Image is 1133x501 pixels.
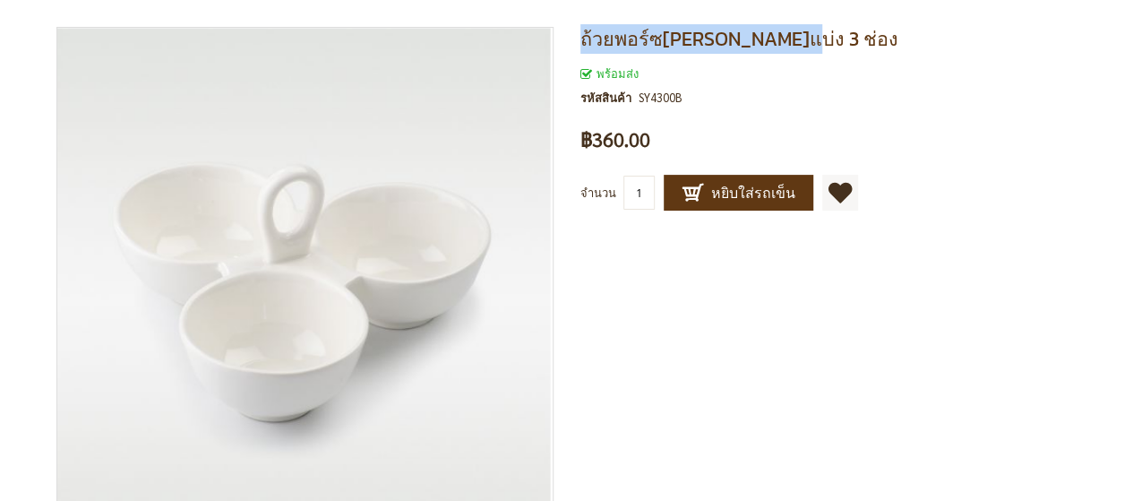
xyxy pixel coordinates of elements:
span: ฿360.00 [580,130,650,150]
div: SY4300B [639,88,682,108]
span: หยิบใส่รถเข็น [682,182,795,203]
div: สถานะของสินค้า [580,64,1077,83]
button: หยิบใส่รถเข็น [664,175,813,211]
a: เพิ่มไปยังรายการโปรด [822,175,858,211]
span: พร้อมส่ง [580,65,639,81]
strong: รหัสสินค้า [580,88,639,108]
span: ถ้วยพอร์ซ[PERSON_NAME]แบ่ง 3 ช่อง [580,24,898,54]
span: จำนวน [580,185,616,200]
